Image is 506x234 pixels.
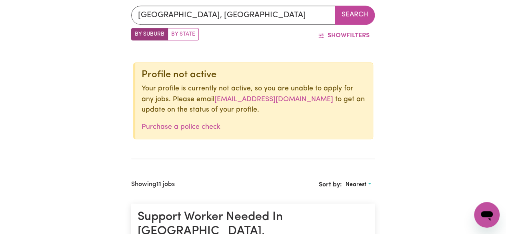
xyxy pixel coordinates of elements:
span: Sort by: [319,181,342,188]
a: Purchase a police check [142,124,220,130]
button: ShowFilters [313,28,375,43]
b: 11 [156,181,161,188]
input: Enter a suburb or postcode [131,6,335,25]
div: Profile not active [142,69,366,81]
span: Nearest [346,182,366,188]
p: Your profile is currently not active, so you are unable to apply for any jobs. Please email to ge... [142,84,366,115]
label: Search by state [168,28,199,40]
a: [EMAIL_ADDRESS][DOMAIN_NAME] [214,96,333,103]
button: Sort search results [342,178,375,191]
span: Show [328,32,346,39]
iframe: Button to launch messaging window [474,202,500,228]
label: Search by suburb/post code [131,28,168,40]
h2: Showing jobs [131,181,175,188]
button: Search [335,6,375,25]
